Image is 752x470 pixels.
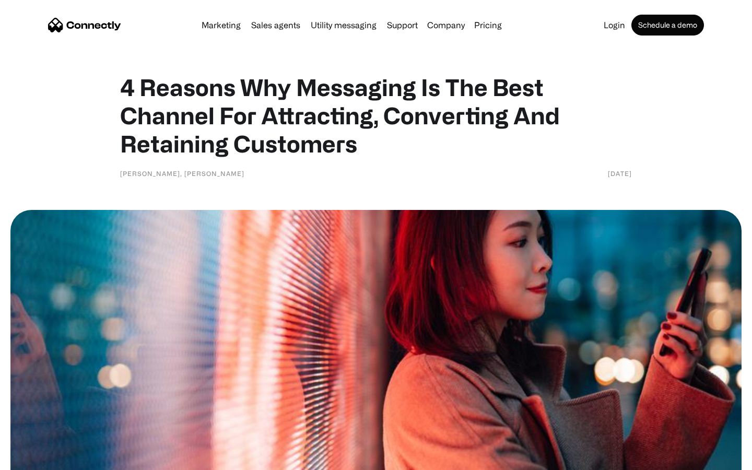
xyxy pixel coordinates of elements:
a: Login [600,21,629,29]
a: Sales agents [247,21,304,29]
div: [DATE] [608,168,632,179]
aside: Language selected: English [10,452,63,466]
ul: Language list [21,452,63,466]
div: Company [427,18,465,32]
h1: 4 Reasons Why Messaging Is The Best Channel For Attracting, Converting And Retaining Customers [120,73,632,158]
a: Marketing [197,21,245,29]
a: Support [383,21,422,29]
a: Schedule a demo [631,15,704,36]
a: Utility messaging [307,21,381,29]
a: Pricing [470,21,506,29]
div: [PERSON_NAME], [PERSON_NAME] [120,168,244,179]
